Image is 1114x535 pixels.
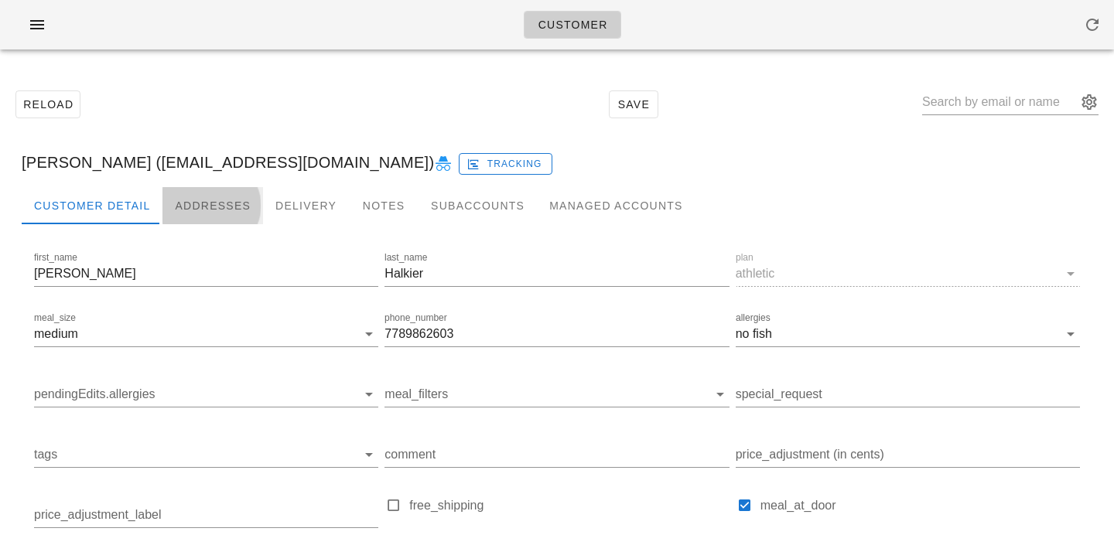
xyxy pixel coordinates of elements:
[34,442,378,467] div: tags
[537,187,695,224] div: Managed Accounts
[15,90,80,118] button: Reload
[34,327,78,341] div: medium
[384,382,729,407] div: meal_filters
[459,153,552,175] button: Tracking
[9,138,1105,187] div: [PERSON_NAME] ([EMAIL_ADDRESS][DOMAIN_NAME])
[419,187,537,224] div: Subaccounts
[736,261,1080,286] div: planathletic
[459,150,552,175] a: Tracking
[22,187,162,224] div: Customer Detail
[1080,93,1099,111] button: appended action
[736,322,1080,346] div: allergiesno fish
[34,252,77,264] label: first_name
[736,327,772,341] div: no fish
[609,90,658,118] button: Save
[470,157,542,171] span: Tracking
[736,312,771,324] label: allergies
[409,498,729,513] label: free_shipping
[922,90,1077,114] input: Search by email or name
[34,322,378,346] div: meal_sizemedium
[384,312,447,324] label: phone_number
[616,98,651,111] span: Save
[736,252,753,264] label: plan
[760,498,1080,513] label: meal_at_door
[384,252,427,264] label: last_name
[537,19,607,31] span: Customer
[162,187,263,224] div: Addresses
[22,98,73,111] span: Reload
[34,312,76,324] label: meal_size
[34,382,378,407] div: pendingEdits.allergies
[263,187,349,224] div: Delivery
[349,187,419,224] div: Notes
[524,11,620,39] a: Customer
